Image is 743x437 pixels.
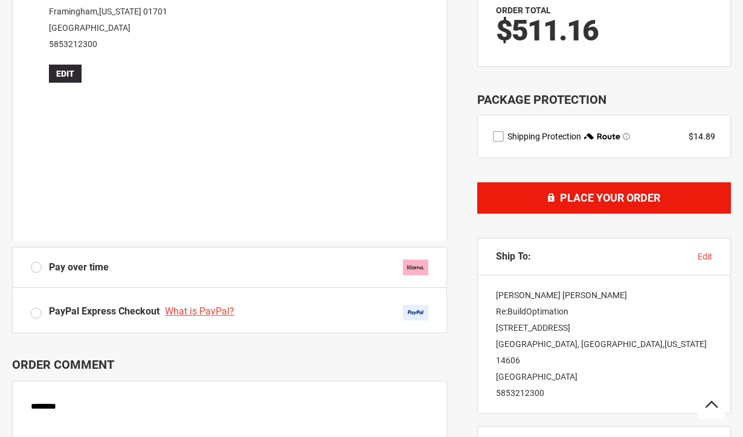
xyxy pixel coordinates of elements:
span: PayPal Express Checkout [49,305,159,317]
span: Learn more [623,133,630,140]
span: $511.16 [496,13,598,48]
div: route shipping protection selector element [493,130,715,142]
span: Place Your Order [560,191,660,204]
img: klarna.svg [403,260,428,275]
button: edit [698,250,712,263]
a: 5853212300 [496,388,544,398]
button: Place Your Order [477,182,731,214]
iframe: Secure payment input frame [28,86,431,241]
div: Package Protection [477,91,731,109]
img: Acceptance Mark [403,305,428,321]
a: 5853212300 [49,39,97,49]
span: Edit [56,69,74,78]
span: What is PayPal? [165,305,234,317]
strong: Order Total [496,5,551,15]
span: Shipping Protection [507,132,581,141]
span: [US_STATE] [99,7,141,16]
p: Order Comment [12,357,447,372]
span: edit [698,252,712,261]
a: What is PayPal? [165,305,237,317]
button: Edit [49,65,82,83]
div: [PERSON_NAME] [PERSON_NAME] Re:BuildOptimation [STREET_ADDRESS] [GEOGRAPHIC_DATA], [GEOGRAPHIC_DA... [478,275,730,413]
span: Pay over time [49,261,109,275]
div: $14.89 [689,130,715,142]
span: [US_STATE] [664,339,707,349]
span: Ship To: [496,250,531,263]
